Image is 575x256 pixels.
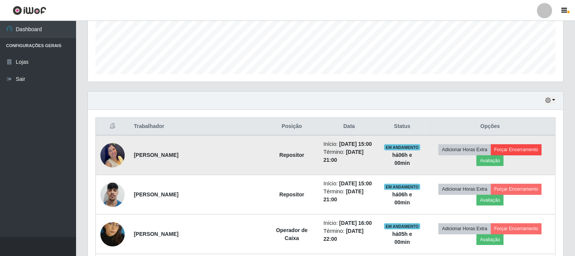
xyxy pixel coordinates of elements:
[324,188,375,204] li: Término:
[129,118,265,136] th: Trabalhador
[384,223,420,229] span: EM ANDAMENTO
[324,227,375,243] li: Término:
[324,219,375,227] li: Início:
[265,118,319,136] th: Posição
[280,191,304,198] strong: Repositor
[392,191,412,205] strong: há 06 h e 00 min
[491,223,542,234] button: Forçar Encerramento
[425,118,556,136] th: Opções
[319,118,380,136] th: Data
[276,227,308,241] strong: Operador de Caixa
[339,220,372,226] time: [DATE] 16:00
[477,234,504,245] button: Avaliação
[379,118,425,136] th: Status
[134,152,178,158] strong: [PERSON_NAME]
[438,223,491,234] button: Adicionar Horas Extra
[134,231,178,237] strong: [PERSON_NAME]
[100,213,125,256] img: 1755557460272.jpeg
[100,179,125,211] img: 1755788911254.jpeg
[384,184,420,190] span: EM ANDAMENTO
[339,141,372,147] time: [DATE] 15:00
[13,6,46,15] img: CoreUI Logo
[339,180,372,186] time: [DATE] 15:00
[491,184,542,194] button: Forçar Encerramento
[392,152,412,166] strong: há 06 h e 00 min
[438,184,491,194] button: Adicionar Horas Extra
[384,144,420,150] span: EM ANDAMENTO
[134,191,178,198] strong: [PERSON_NAME]
[324,148,375,164] li: Término:
[491,144,542,155] button: Forçar Encerramento
[438,144,491,155] button: Adicionar Horas Extra
[100,138,125,172] img: 1752757306371.jpeg
[477,155,504,166] button: Avaliação
[392,231,412,245] strong: há 05 h e 00 min
[324,180,375,188] li: Início:
[324,140,375,148] li: Início:
[280,152,304,158] strong: Repositor
[477,195,504,205] button: Avaliação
